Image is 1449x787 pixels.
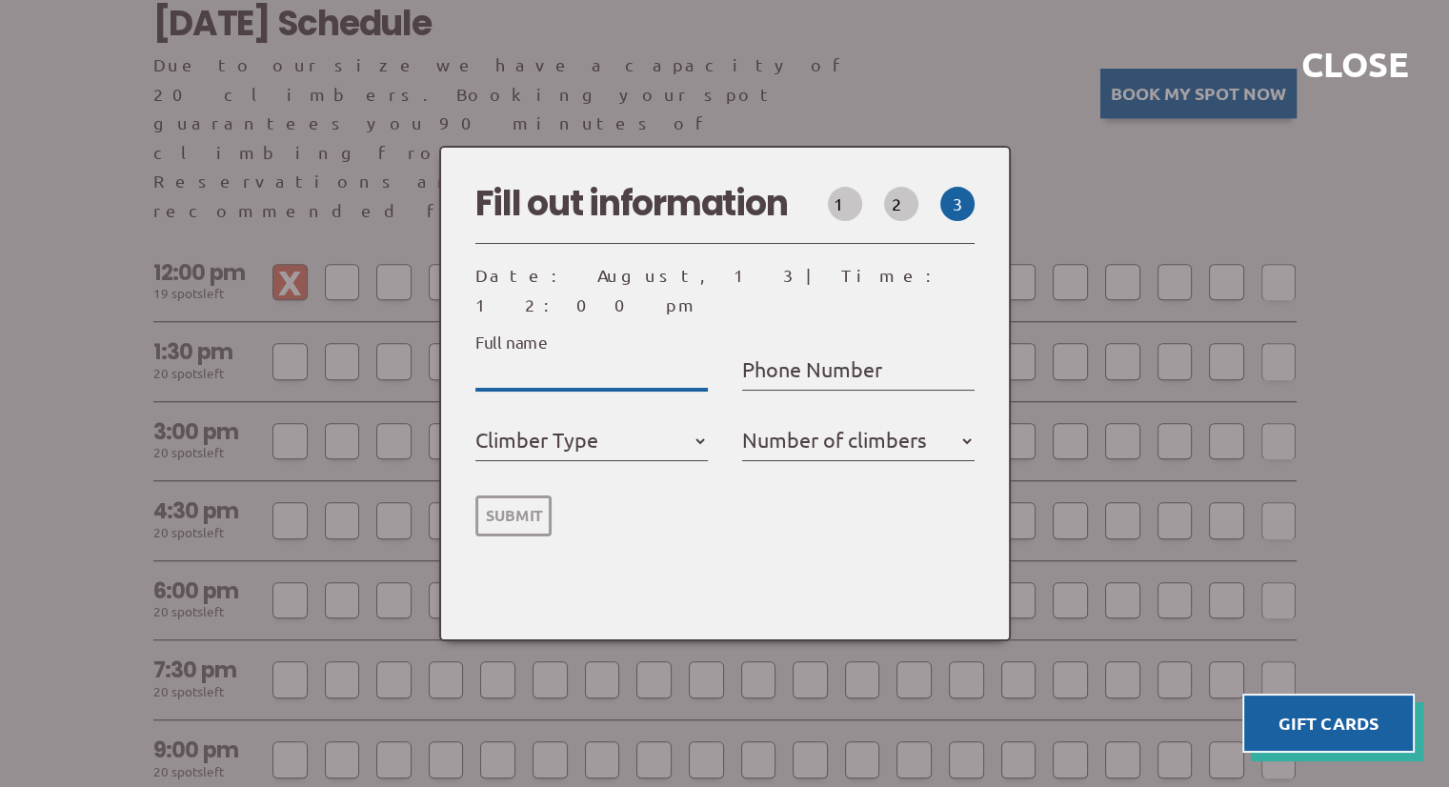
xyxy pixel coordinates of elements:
[742,352,882,387] label: Phone Number
[475,422,598,457] label: Climber Type
[475,265,958,314] span: | Time: 12:00 pm
[884,187,918,221] button: 2
[940,187,975,221] button: 3
[475,182,788,227] h3: Fill out information
[742,422,927,457] label: Number of climbers
[1296,34,1415,94] button: Close
[475,328,547,355] label: Full name
[828,187,862,221] button: 1
[475,265,793,285] span: Date: August, 13
[475,495,552,536] input: Submit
